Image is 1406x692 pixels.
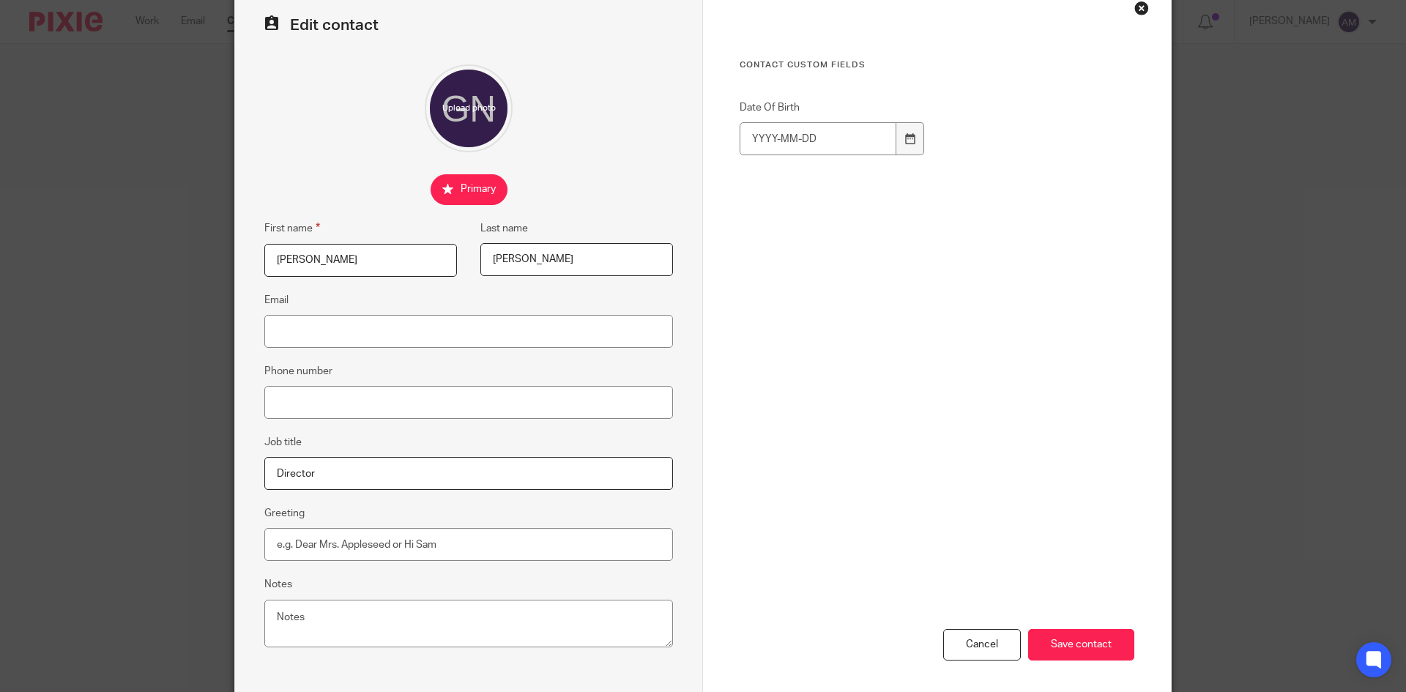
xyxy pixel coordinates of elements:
label: Greeting [264,506,305,521]
h3: Contact Custom fields [740,59,1134,71]
label: Notes [264,577,292,592]
input: e.g. Dear Mrs. Appleseed or Hi Sam [264,528,673,561]
h2: Edit contact [264,15,673,35]
label: Date Of Birth [740,100,926,115]
label: First name [264,220,320,237]
label: Email [264,293,289,308]
input: Save contact [1028,629,1134,661]
div: Close this dialog window [1134,1,1149,15]
label: Phone number [264,364,332,379]
div: Cancel [943,629,1021,661]
input: YYYY-MM-DD [740,122,896,155]
label: Job title [264,435,302,450]
label: Last name [480,221,528,236]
